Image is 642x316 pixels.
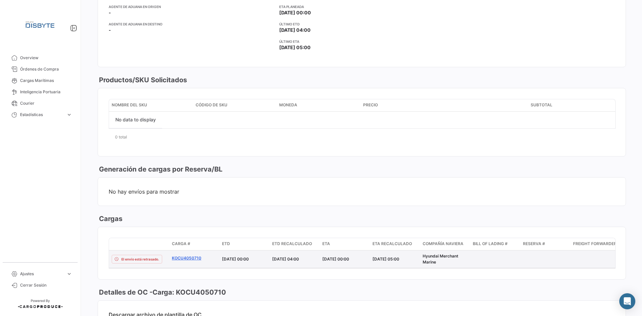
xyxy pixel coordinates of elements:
span: - [109,9,111,16]
span: Cargas Marítimas [20,78,72,84]
a: KOCU4050710 [172,255,217,261]
datatable-header-cell: Reserva # [520,238,570,250]
span: Nombre del SKU [112,102,147,108]
span: Carga # [172,241,190,247]
span: Moneda [279,102,297,108]
datatable-header-cell: ETA Recalculado [370,238,420,250]
span: Compañía naviera [423,241,463,247]
datatable-header-cell: Freight Forwarder [570,238,621,250]
span: Ajustes [20,271,64,277]
h3: Cargas [98,214,122,223]
span: Órdenes de Compra [20,66,72,72]
datatable-header-cell: Compañía naviera [420,238,470,250]
span: Courier [20,100,72,106]
span: Bill of Lading # [473,241,508,247]
span: ETD [222,241,230,247]
app-card-info-title: ETA planeada [279,4,444,9]
span: Freight Forwarder [573,241,617,247]
a: Órdenes de Compra [5,64,75,75]
span: - [109,27,111,33]
a: Inteligencia Portuaria [5,86,75,98]
h3: Detalles de OC - Carga: KOCU4050710 [98,288,226,297]
span: ETA Recalculado [372,241,412,247]
datatable-header-cell: Código de SKU [193,99,277,111]
datatable-header-cell: Nombre del SKU [109,99,193,111]
span: Hyundai Merchant Marine [423,253,458,265]
span: expand_more [66,271,72,277]
span: [DATE] 04:00 [279,27,311,33]
span: ETD Recalculado [272,241,312,247]
datatable-header-cell: ETD Recalculado [270,238,320,250]
span: [DATE] 00:00 [279,9,311,16]
span: Cerrar Sesión [20,282,72,288]
h3: Generación de cargas por Reserva/BL [98,165,222,174]
span: Subtotal [531,102,552,108]
datatable-header-cell: ETD [219,238,270,250]
a: Cargas Marítimas [5,75,75,86]
span: ETA [322,241,330,247]
span: [DATE] 00:00 [222,256,249,261]
span: [DATE] 05:00 [279,44,311,51]
div: Abrir Intercom Messenger [619,293,635,309]
span: Código de SKU [196,102,227,108]
span: El envío está retrasado. [121,256,159,262]
span: [DATE] 00:00 [322,256,349,261]
app-card-info-title: Agente de Aduana en Destino [109,21,274,27]
span: [DATE] 05:00 [372,256,399,261]
div: 0 total [109,129,615,145]
span: Estadísticas [20,112,64,118]
span: Inteligencia Portuaria [20,89,72,95]
datatable-header-cell: Carga # [169,238,219,250]
app-card-info-title: Agente de Aduana en Origen [109,4,274,9]
div: No data to display [109,112,162,128]
span: Overview [20,55,72,61]
span: Precio [363,102,378,108]
span: expand_more [66,112,72,118]
datatable-header-cell: Bill of Lading # [470,238,520,250]
datatable-header-cell: Moneda [277,99,360,111]
a: Overview [5,52,75,64]
span: Reserva # [523,241,545,247]
datatable-header-cell: ETA [320,238,370,250]
img: Logo+disbyte.jpeg [23,8,57,41]
app-card-info-title: Último ETA [279,39,444,44]
app-card-info-title: Último ETD [279,21,444,27]
span: No hay envíos para mostrar [109,188,615,195]
a: Courier [5,98,75,109]
h3: Productos/SKU Solicitados [98,75,187,85]
span: [DATE] 04:00 [272,256,299,261]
